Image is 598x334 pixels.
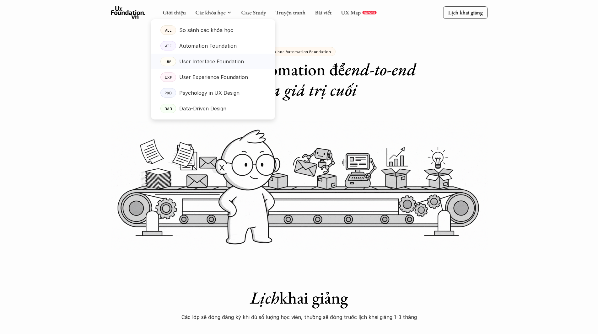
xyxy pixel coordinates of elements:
p: ATF [165,44,171,48]
em: Lịch [250,287,279,309]
p: So sánh các khóa học [179,25,233,35]
a: Lịch khai giảng [443,6,488,19]
a: UIFUser Interface Foundation [151,54,275,69]
a: UX Map [341,9,361,16]
a: UXFUser Experience Foundation [151,69,275,85]
h1: khai giảng [174,288,425,308]
a: Bài viết [315,9,331,16]
a: Truyện tranh [275,9,305,16]
p: Các lớp sẽ đóng đăng ký khi đủ số lượng học viên, thường sẽ đóng trước lịch khai giảng 1-3 tháng [174,312,425,322]
p: ALL [165,28,171,32]
h1: Sử dụng Automation để [174,59,425,100]
p: DAD [164,106,172,111]
a: Case Study [241,9,266,16]
a: ATFAutomation Foundation [151,38,275,54]
a: DADData-Driven Design [151,101,275,116]
p: Lịch khai giảng [448,9,482,16]
p: PXD [164,91,172,95]
p: UXF [164,75,172,79]
a: Các khóa học [195,9,225,16]
p: User Interface Foundation [179,57,244,66]
p: Khóa học Automation Foundation [267,49,331,54]
a: REPORT [362,11,376,14]
a: ALLSo sánh các khóa học [151,22,275,38]
p: User Experience Foundation [179,72,248,82]
a: Giới thiệu [163,9,186,16]
p: REPORT [364,11,375,14]
p: UIF [165,59,171,64]
a: PXDPsychology in UX Design [151,85,275,101]
p: Psychology in UX Design [179,88,240,98]
p: Automation Foundation [179,41,237,50]
em: end-to-end tạo ra giá trị cuối [241,58,420,101]
p: Data-Driven Design [179,104,226,113]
